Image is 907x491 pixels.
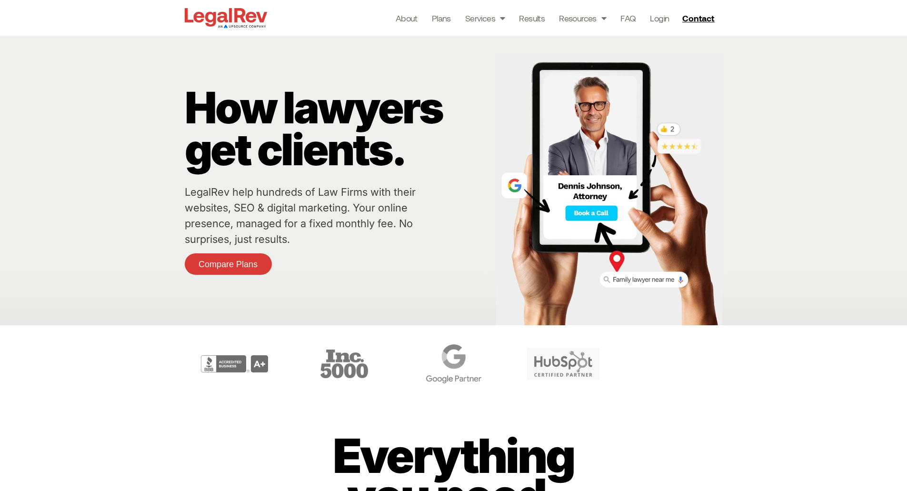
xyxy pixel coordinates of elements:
p: How lawyers get clients. [185,87,491,170]
div: Carousel [182,340,725,388]
a: Login [650,11,669,25]
div: 5 / 6 [511,340,616,388]
nav: Menu [396,11,669,25]
div: 6 / 6 [620,340,725,388]
div: 3 / 6 [292,340,397,388]
a: Contact [678,10,720,26]
div: 2 / 6 [182,340,287,388]
a: LegalRev help hundreds of Law Firms with their websites, SEO & digital marketing. Your online pre... [185,186,416,245]
a: Plans [432,11,451,25]
a: Compare Plans [185,253,272,275]
a: Resources [559,11,606,25]
div: 4 / 6 [401,340,506,388]
span: Contact [682,14,714,22]
span: Compare Plans [199,260,258,269]
a: Services [465,11,505,25]
a: FAQ [620,11,636,25]
a: Results [519,11,545,25]
a: About [396,11,418,25]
